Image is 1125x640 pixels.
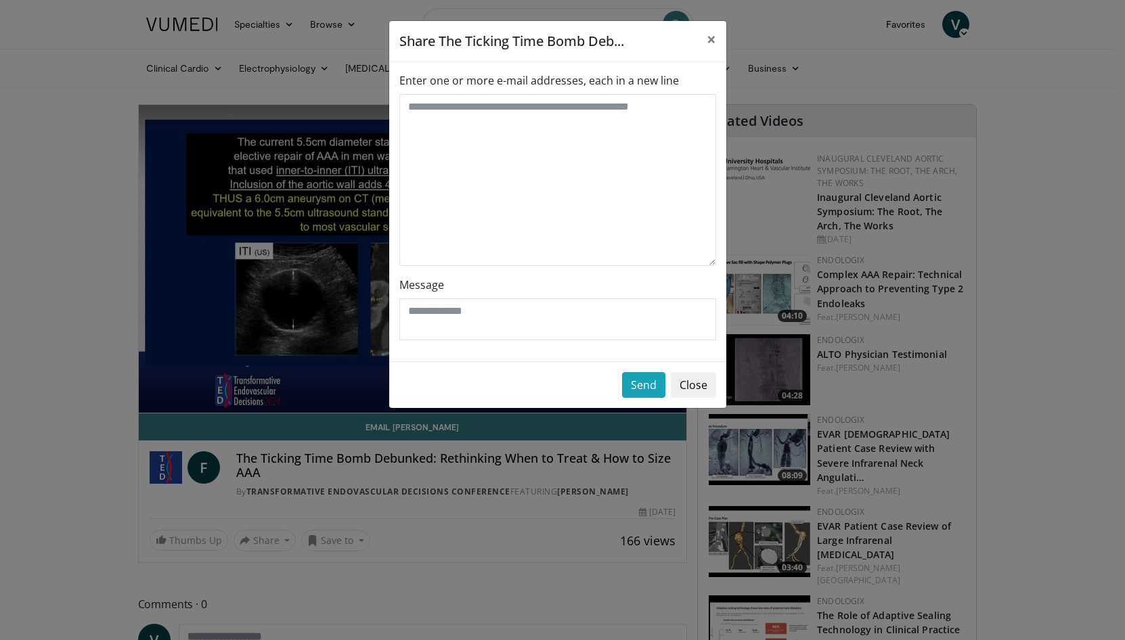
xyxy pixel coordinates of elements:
[671,372,716,398] button: Close
[707,28,716,50] span: ×
[399,277,444,293] label: Message
[622,372,665,398] button: Send
[399,31,624,51] h5: Share The Ticking Time Bomb Deb...
[399,72,679,89] label: Enter one or more e-mail addresses, each in a new line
